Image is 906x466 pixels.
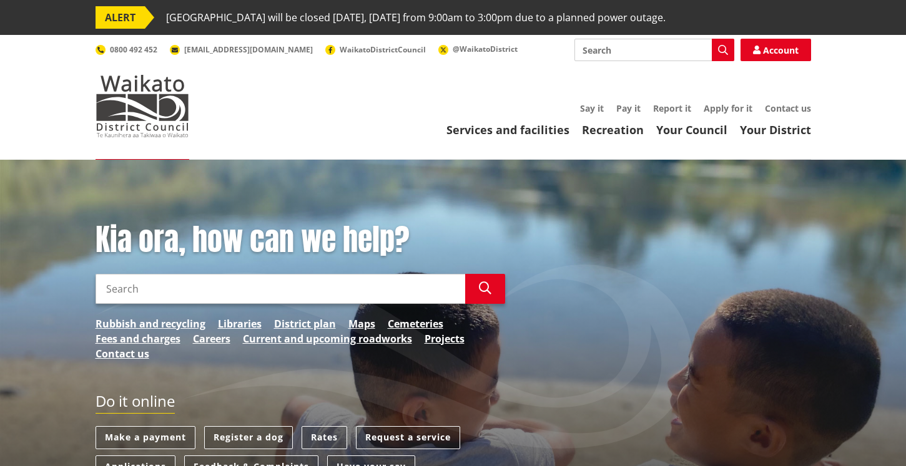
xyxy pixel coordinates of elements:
a: Your Council [656,122,727,137]
a: Say it [580,102,604,114]
a: Request a service [356,426,460,449]
a: [EMAIL_ADDRESS][DOMAIN_NAME] [170,44,313,55]
a: Projects [425,331,465,346]
a: Account [741,39,811,61]
a: WaikatoDistrictCouncil [325,44,426,55]
a: Fees and charges [96,331,180,346]
a: Libraries [218,316,262,331]
span: WaikatoDistrictCouncil [340,44,426,55]
a: Contact us [96,346,149,361]
a: Maps [348,316,375,331]
img: Waikato District Council - Te Kaunihera aa Takiwaa o Waikato [96,75,189,137]
a: Pay it [616,102,641,114]
a: Current and upcoming roadworks [243,331,412,346]
span: [EMAIL_ADDRESS][DOMAIN_NAME] [184,44,313,55]
a: District plan [274,316,336,331]
a: Rubbish and recycling [96,316,205,331]
a: Your District [740,122,811,137]
a: 0800 492 452 [96,44,157,55]
a: Services and facilities [446,122,569,137]
a: Report it [653,102,691,114]
a: Careers [193,331,230,346]
a: Make a payment [96,426,195,449]
a: Cemeteries [388,316,443,331]
a: Rates [302,426,347,449]
a: @WaikatoDistrict [438,44,518,54]
a: Recreation [582,122,644,137]
span: 0800 492 452 [110,44,157,55]
h1: Kia ora, how can we help? [96,222,505,258]
h2: Do it online [96,392,175,414]
a: Apply for it [704,102,752,114]
span: [GEOGRAPHIC_DATA] will be closed [DATE], [DATE] from 9:00am to 3:00pm due to a planned power outage. [166,6,666,29]
span: @WaikatoDistrict [453,44,518,54]
input: Search input [574,39,734,61]
span: ALERT [96,6,145,29]
a: Contact us [765,102,811,114]
input: Search input [96,274,465,304]
a: Register a dog [204,426,293,449]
